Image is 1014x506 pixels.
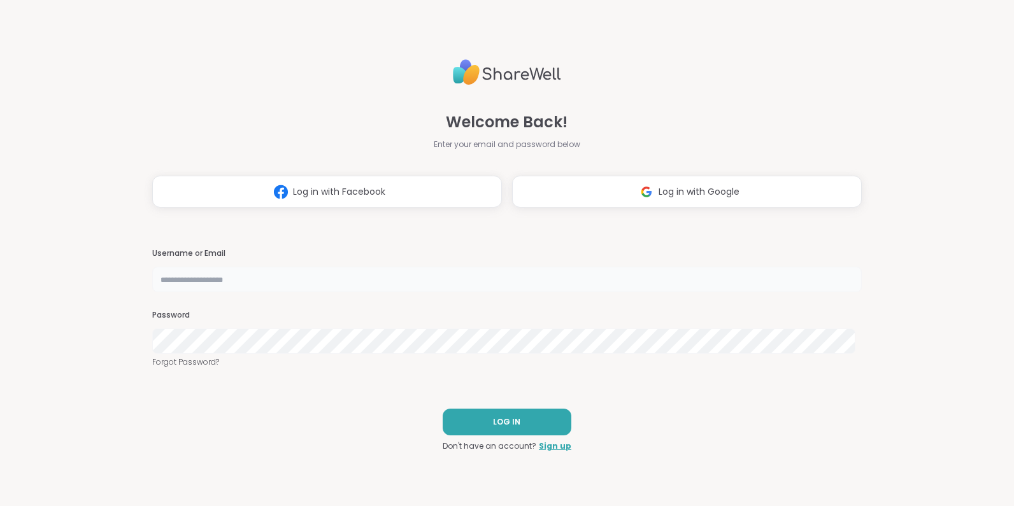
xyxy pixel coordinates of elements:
h3: Password [152,310,862,321]
img: ShareWell Logo [453,54,561,90]
span: Welcome Back! [446,111,568,134]
span: LOG IN [493,416,520,428]
img: ShareWell Logomark [634,180,659,204]
button: LOG IN [443,409,571,435]
span: Log in with Google [659,185,739,199]
a: Forgot Password? [152,356,862,368]
img: ShareWell Logomark [269,180,293,204]
span: Enter your email and password below [434,139,580,150]
span: Log in with Facebook [293,185,385,199]
a: Sign up [539,440,571,452]
button: Log in with Google [512,176,862,207]
span: Don't have an account? [443,440,536,452]
button: Log in with Facebook [152,176,502,207]
h3: Username or Email [152,248,862,259]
